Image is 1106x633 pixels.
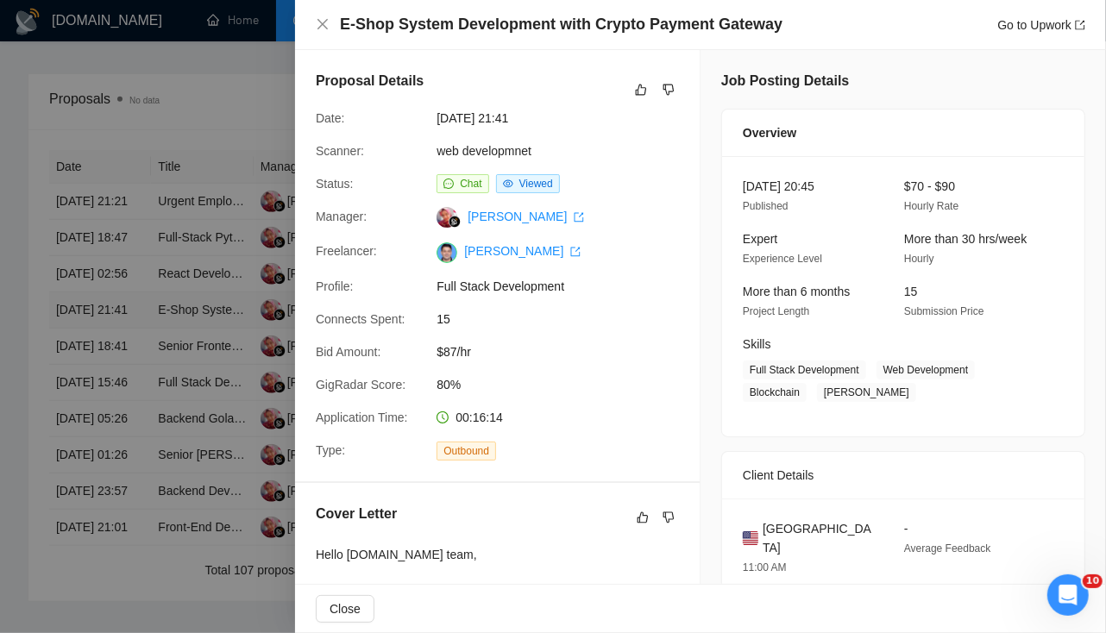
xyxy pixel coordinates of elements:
span: $87/hr [437,342,695,361]
span: 80% [437,375,695,394]
span: Full Stack Development [743,360,866,379]
span: Date: [316,111,344,125]
span: like [635,83,647,97]
h5: Job Posting Details [721,71,849,91]
h5: Cover Letter [316,504,397,524]
span: Overview [743,123,796,142]
span: Project Length [743,305,809,317]
span: Manager: [316,210,367,223]
span: like [637,511,649,524]
span: Viewed [519,178,553,190]
span: Bid Amount: [316,345,381,359]
iframe: Intercom live chat [1047,574,1089,616]
span: 15 [437,310,695,329]
span: Status: [316,177,354,191]
button: like [632,507,653,528]
img: 🇺🇸 [743,529,758,548]
button: Close [316,17,330,32]
a: web developmnet [437,144,531,158]
a: [PERSON_NAME] export [468,210,584,223]
span: 10 [1083,574,1103,588]
span: export [574,212,584,222]
span: Application Time: [316,411,408,424]
a: Go to Upworkexport [997,18,1085,32]
span: 11:00 AM [743,561,787,573]
span: Type: [316,443,345,457]
span: GigRadar Score: [316,378,405,392]
span: Blockchain [743,383,807,402]
span: Scanner: [316,144,364,158]
span: - [904,522,908,536]
span: Connects Spent: [316,312,405,326]
span: Published [743,200,789,212]
span: Hourly [904,253,934,265]
span: Full Stack Development [437,277,695,296]
span: 00:16:14 [456,411,503,424]
span: Close [330,599,361,618]
a: [PERSON_NAME] export [464,244,581,258]
span: export [570,247,581,257]
span: clock-circle [437,411,449,423]
span: [DATE] 20:45 [743,179,814,193]
span: dislike [663,511,675,524]
button: dislike [658,79,679,100]
span: [PERSON_NAME] [817,383,916,402]
span: Profile: [316,279,354,293]
span: 15 [904,285,918,298]
span: More than 30 hrs/week [904,232,1027,246]
div: Client Details [743,452,1064,498]
img: gigradar-bm.png [449,216,461,228]
span: export [1075,20,1085,30]
span: Freelancer: [316,244,377,258]
button: dislike [658,507,679,528]
span: More than 6 months [743,285,851,298]
h4: E-Shop System Development with Crypto Payment Gateway [340,14,782,35]
span: eye [503,179,513,189]
span: Hourly Rate [904,200,958,212]
span: dislike [663,83,675,97]
span: Expert [743,232,777,246]
img: c1xPIZKCd_5qpVW3p9_rL3BM5xnmTxF9N55oKzANS0DJi4p2e9ZOzoRW-Ms11vJalQ [437,242,457,263]
span: close [316,17,330,31]
span: Skills [743,337,771,351]
h5: Proposal Details [316,71,424,91]
button: Close [316,595,374,623]
button: like [631,79,651,100]
span: Outbound [437,442,496,461]
span: [DATE] 21:41 [437,109,695,128]
span: Web Development [877,360,976,379]
span: [GEOGRAPHIC_DATA] [763,519,877,557]
span: Average Feedback [904,542,991,555]
span: $70 - $90 [904,179,955,193]
span: Experience Level [743,253,822,265]
span: Chat [460,178,481,190]
span: message [443,179,454,189]
span: Submission Price [904,305,984,317]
